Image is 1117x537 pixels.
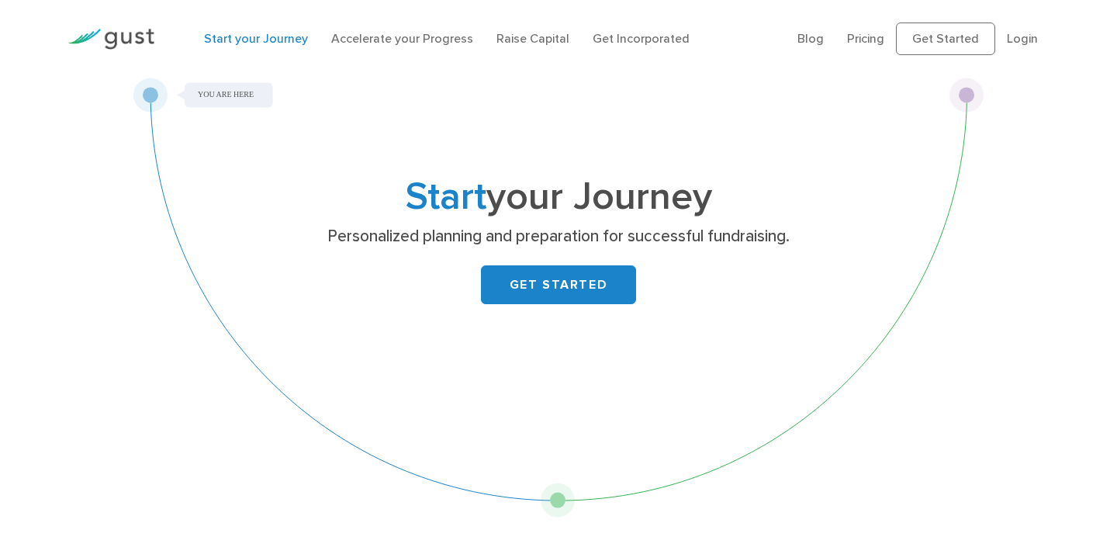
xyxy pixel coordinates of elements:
a: Raise Capital [496,31,569,46]
p: Personalized planning and preparation for successful fundraising. [258,226,859,248]
a: Get Incorporated [593,31,690,46]
a: GET STARTED [481,265,636,304]
h1: your Journey [252,179,865,215]
a: Login [1007,31,1038,46]
a: Get Started [896,23,995,55]
a: Accelerate your Progress [331,31,473,46]
img: Gust Logo [67,29,154,50]
a: Start your Journey [204,31,308,46]
span: Start [406,174,486,220]
a: Pricing [847,31,884,46]
a: Blog [797,31,824,46]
